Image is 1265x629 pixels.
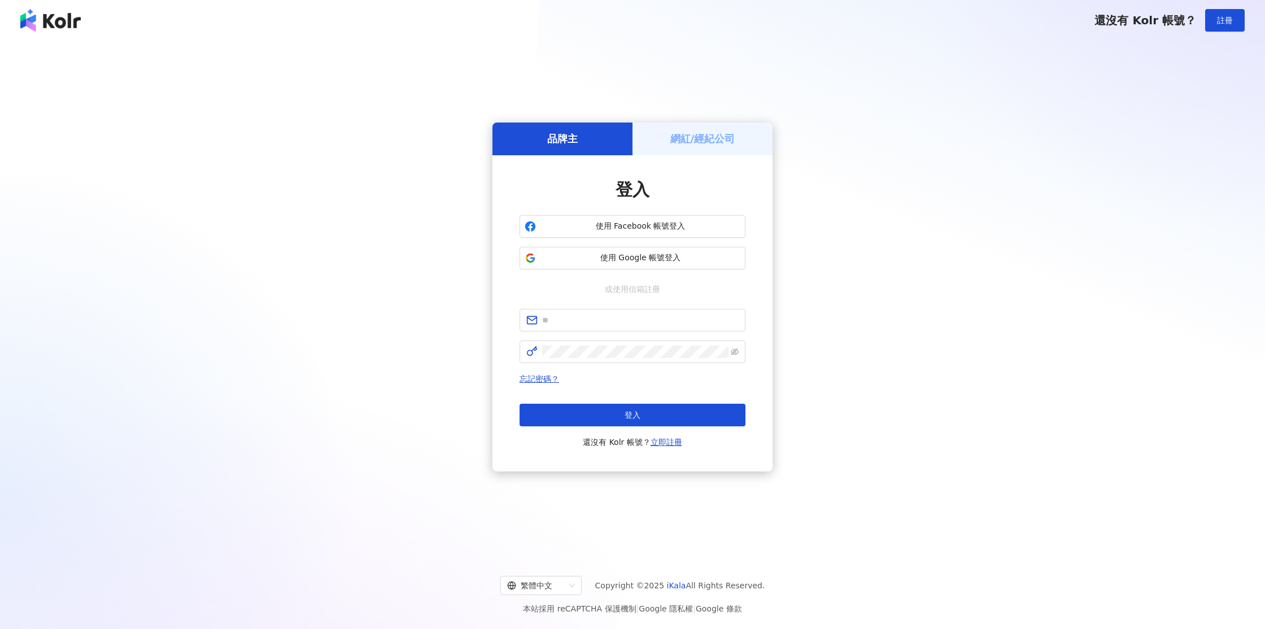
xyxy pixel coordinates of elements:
span: | [693,604,696,613]
span: 還沒有 Kolr 帳號？ [583,435,682,449]
h5: 網紅/經紀公司 [670,132,735,146]
span: Copyright © 2025 All Rights Reserved. [595,579,765,592]
a: 忘記密碼？ [520,374,559,383]
h5: 品牌主 [547,132,578,146]
button: 使用 Google 帳號登入 [520,247,745,269]
span: 本站採用 reCAPTCHA 保護機制 [523,602,741,615]
img: logo [20,9,81,32]
span: 登入 [625,410,640,420]
span: 使用 Facebook 帳號登入 [540,221,740,232]
span: | [636,604,639,613]
span: 使用 Google 帳號登入 [540,252,740,264]
a: 立即註冊 [651,438,682,447]
a: Google 隱私權 [639,604,693,613]
span: 登入 [616,180,649,199]
a: iKala [667,581,686,590]
button: 註冊 [1205,9,1245,32]
span: 還沒有 Kolr 帳號？ [1094,14,1196,27]
span: 註冊 [1217,16,1233,25]
button: 登入 [520,404,745,426]
button: 使用 Facebook 帳號登入 [520,215,745,238]
a: Google 條款 [696,604,742,613]
span: eye-invisible [731,348,739,356]
div: 繁體中文 [507,576,565,595]
span: 或使用信箱註冊 [597,283,668,295]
